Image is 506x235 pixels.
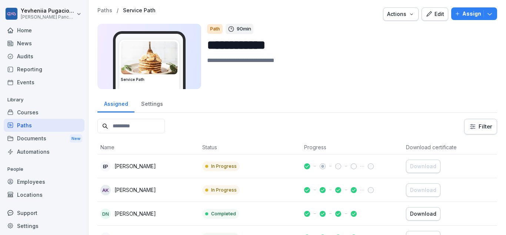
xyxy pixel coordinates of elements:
[301,140,403,154] th: Progress
[114,162,156,170] p: [PERSON_NAME]
[406,160,440,173] button: Download
[462,10,481,18] p: Assign
[121,42,177,74] img: ncbwhi37wtpxh8yymvzyqe69.png
[114,210,156,218] p: [PERSON_NAME]
[121,77,178,82] h3: Service Path
[199,140,301,154] th: Status
[4,119,84,132] a: Paths
[134,94,169,112] a: Settings
[70,134,82,143] div: New
[469,123,492,130] div: Filter
[21,8,75,14] p: Yevheniia Pugaciova
[4,206,84,219] div: Support
[237,25,251,33] p: 90 min
[211,210,236,217] p: Completed
[117,7,119,14] p: /
[451,7,497,20] button: Assign
[100,209,111,219] div: DN
[4,163,84,175] p: People
[422,7,448,21] button: Edit
[207,24,223,34] div: Path
[426,10,444,18] div: Edit
[4,37,84,50] a: News
[383,7,419,21] button: Actions
[410,210,436,218] div: Download
[21,14,75,20] p: [PERSON_NAME] Pancakes
[100,185,111,195] div: AK
[4,63,84,76] a: Reporting
[465,119,497,134] button: Filter
[406,207,440,221] button: Download
[114,186,156,194] p: [PERSON_NAME]
[4,132,84,146] a: DocumentsNew
[100,161,111,172] div: EP
[211,163,237,170] p: In Progress
[97,140,199,154] th: Name
[387,10,415,18] div: Actions
[410,186,436,194] div: Download
[4,24,84,37] a: Home
[4,106,84,119] a: Courses
[410,162,436,170] div: Download
[211,187,237,193] p: In Progress
[4,145,84,158] a: Automations
[4,175,84,188] a: Employees
[123,7,156,14] a: Service Path
[97,94,134,112] a: Assigned
[4,219,84,232] a: Settings
[4,94,84,106] p: Library
[4,188,84,201] a: Locations
[4,76,84,89] a: Events
[4,132,84,146] div: Documents
[403,140,505,154] th: Download certificate
[97,7,112,14] a: Paths
[4,50,84,63] a: Audits
[406,183,440,197] button: Download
